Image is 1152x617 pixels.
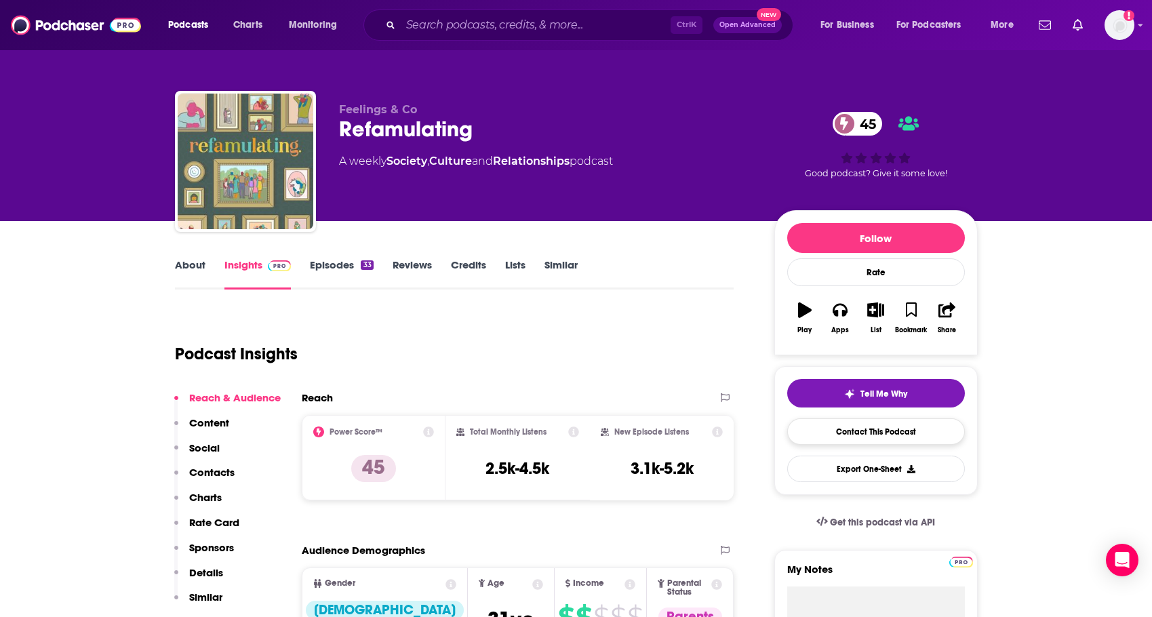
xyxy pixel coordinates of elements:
[175,344,298,364] h1: Podcast Insights
[713,17,782,33] button: Open AdvancedNew
[189,591,222,603] p: Similar
[189,516,239,529] p: Rate Card
[485,458,549,479] h3: 2.5k-4.5k
[860,389,907,399] span: Tell Me Why
[949,555,973,568] a: Pro website
[233,16,262,35] span: Charts
[174,566,223,591] button: Details
[11,12,141,38] img: Podchaser - Follow, Share and Rate Podcasts
[820,16,874,35] span: For Business
[361,260,373,270] div: 33
[822,294,858,342] button: Apps
[189,566,223,579] p: Details
[189,416,229,429] p: Content
[1105,10,1134,40] button: Show profile menu
[189,466,235,479] p: Contacts
[719,22,776,28] span: Open Advanced
[895,326,927,334] div: Bookmark
[339,103,417,116] span: Feelings & Co
[896,16,961,35] span: For Podcasters
[831,326,849,334] div: Apps
[846,112,883,136] span: 45
[888,14,981,36] button: open menu
[488,579,504,588] span: Age
[429,155,472,167] a: Culture
[787,456,965,482] button: Export One-Sheet
[472,155,493,167] span: and
[787,294,822,342] button: Play
[806,506,947,539] a: Get this podcast via API
[1106,544,1138,576] div: Open Intercom Messenger
[938,326,956,334] div: Share
[224,258,292,290] a: InsightsPodchaser Pro
[174,441,220,466] button: Social
[268,260,292,271] img: Podchaser Pro
[310,258,373,290] a: Episodes33
[787,563,965,586] label: My Notes
[797,326,812,334] div: Play
[302,544,425,557] h2: Audience Demographics
[189,441,220,454] p: Social
[787,418,965,445] a: Contact This Podcast
[787,258,965,286] div: Rate
[573,579,604,588] span: Income
[189,391,281,404] p: Reach & Audience
[1105,10,1134,40] img: User Profile
[325,579,355,588] span: Gender
[1067,14,1088,37] a: Show notifications dropdown
[505,258,525,290] a: Lists
[1033,14,1056,37] a: Show notifications dropdown
[189,491,222,504] p: Charts
[451,258,486,290] a: Credits
[844,389,855,399] img: tell me why sparkle
[858,294,893,342] button: List
[393,258,432,290] a: Reviews
[671,16,702,34] span: Ctrl K
[811,14,891,36] button: open menu
[544,258,578,290] a: Similar
[757,8,781,21] span: New
[470,427,547,437] h2: Total Monthly Listens
[175,258,205,290] a: About
[830,517,935,528] span: Get this podcast via API
[279,14,355,36] button: open menu
[302,391,333,404] h2: Reach
[991,16,1014,35] span: More
[949,557,973,568] img: Podchaser Pro
[631,458,694,479] h3: 3.1k-5.2k
[427,155,429,167] span: ,
[224,14,271,36] a: Charts
[1124,10,1134,21] svg: Add a profile image
[178,94,313,229] img: Refamulating
[174,491,222,516] button: Charts
[330,427,382,437] h2: Power Score™
[401,14,671,36] input: Search podcasts, credits, & more...
[929,294,964,342] button: Share
[174,591,222,616] button: Similar
[174,416,229,441] button: Content
[351,455,396,482] p: 45
[189,541,234,554] p: Sponsors
[981,14,1031,36] button: open menu
[168,16,208,35] span: Podcasts
[787,379,965,407] button: tell me why sparkleTell Me Why
[174,391,281,416] button: Reach & Audience
[774,103,978,187] div: 45Good podcast? Give it some love!
[386,155,427,167] a: Society
[493,155,570,167] a: Relationships
[805,168,947,178] span: Good podcast? Give it some love!
[339,153,613,170] div: A weekly podcast
[174,541,234,566] button: Sponsors
[174,516,239,541] button: Rate Card
[787,223,965,253] button: Follow
[174,466,235,491] button: Contacts
[614,427,689,437] h2: New Episode Listens
[376,9,806,41] div: Search podcasts, credits, & more...
[159,14,226,36] button: open menu
[289,16,337,35] span: Monitoring
[894,294,929,342] button: Bookmark
[667,579,709,597] span: Parental Status
[871,326,881,334] div: List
